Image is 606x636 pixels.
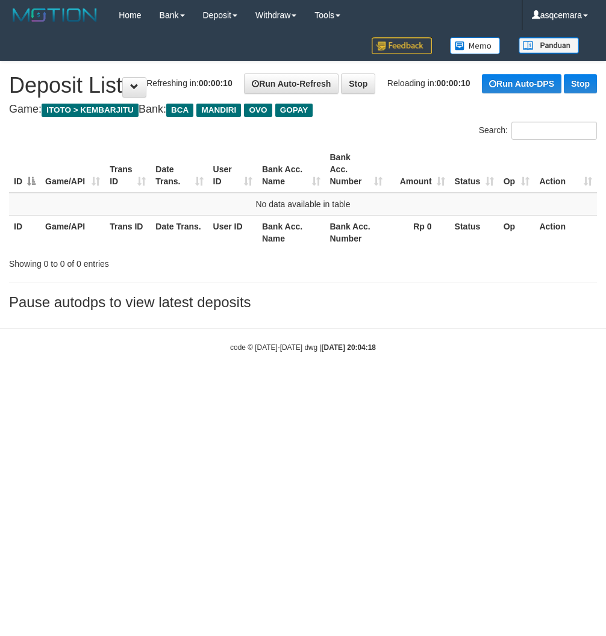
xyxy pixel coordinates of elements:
td: No data available in table [9,193,597,216]
span: OVO [244,104,272,117]
img: Button%20Memo.svg [450,37,501,54]
h3: Pause autodps to view latest deposits [9,295,597,310]
th: Trans ID [105,215,151,249]
th: User ID [208,215,257,249]
a: Stop [341,73,375,94]
span: Reloading in: [387,78,470,88]
img: Feedback.jpg [372,37,432,54]
th: ID [9,215,40,249]
th: ID: activate to sort column descending [9,146,40,193]
span: GOPAY [275,104,313,117]
th: Date Trans.: activate to sort column ascending [151,146,208,193]
th: Trans ID: activate to sort column ascending [105,146,151,193]
a: Run Auto-Refresh [244,73,339,94]
small: code © [DATE]-[DATE] dwg | [230,343,376,352]
h1: Deposit List [9,73,597,98]
span: Refreshing in: [146,78,232,88]
th: Bank Acc. Number [325,215,388,249]
th: Bank Acc. Number: activate to sort column ascending [325,146,388,193]
img: panduan.png [519,37,579,54]
a: Run Auto-DPS [482,74,561,93]
a: Stop [564,74,597,93]
th: Rp 0 [387,215,449,249]
th: Action [534,215,597,249]
img: MOTION_logo.png [9,6,101,24]
th: Op: activate to sort column ascending [499,146,535,193]
span: ITOTO > KEMBARJITU [42,104,139,117]
strong: [DATE] 20:04:18 [322,343,376,352]
th: Op [499,215,535,249]
th: Game/API [40,215,105,249]
span: MANDIRI [196,104,241,117]
th: Game/API: activate to sort column ascending [40,146,105,193]
th: Status: activate to sort column ascending [450,146,499,193]
th: Amount: activate to sort column ascending [387,146,449,193]
label: Search: [479,122,597,140]
strong: 00:00:10 [199,78,233,88]
th: User ID: activate to sort column ascending [208,146,257,193]
strong: 00:00:10 [437,78,470,88]
h4: Game: Bank: [9,104,597,116]
th: Action: activate to sort column ascending [534,146,597,193]
th: Bank Acc. Name: activate to sort column ascending [257,146,325,193]
input: Search: [511,122,597,140]
th: Bank Acc. Name [257,215,325,249]
span: BCA [166,104,193,117]
div: Showing 0 to 0 of 0 entries [9,253,243,270]
th: Status [450,215,499,249]
th: Date Trans. [151,215,208,249]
